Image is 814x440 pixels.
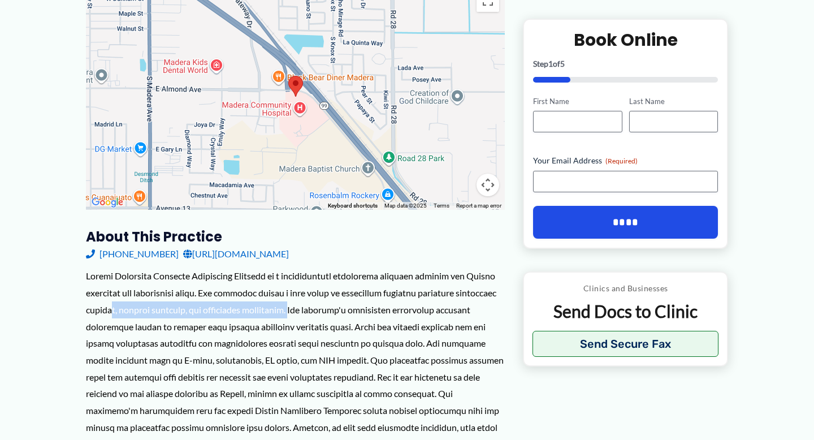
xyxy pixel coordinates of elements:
[532,281,718,296] p: Clinics and Businesses
[532,300,718,322] p: Send Docs to Clinic
[533,28,718,50] h2: Book Online
[533,59,718,67] p: Step of
[86,245,179,262] a: [PHONE_NUMBER]
[456,202,501,209] a: Report a map error
[86,228,505,245] h3: About this practice
[89,195,126,210] a: Open this area in Google Maps (opens a new window)
[605,157,638,165] span: (Required)
[532,331,718,357] button: Send Secure Fax
[183,245,289,262] a: [URL][DOMAIN_NAME]
[560,58,565,68] span: 5
[548,58,553,68] span: 1
[477,174,499,196] button: Map camera controls
[533,96,622,106] label: First Name
[629,96,718,106] label: Last Name
[533,155,718,166] label: Your Email Address
[434,202,449,209] a: Terms
[384,202,427,209] span: Map data ©2025
[328,202,378,210] button: Keyboard shortcuts
[89,195,126,210] img: Google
